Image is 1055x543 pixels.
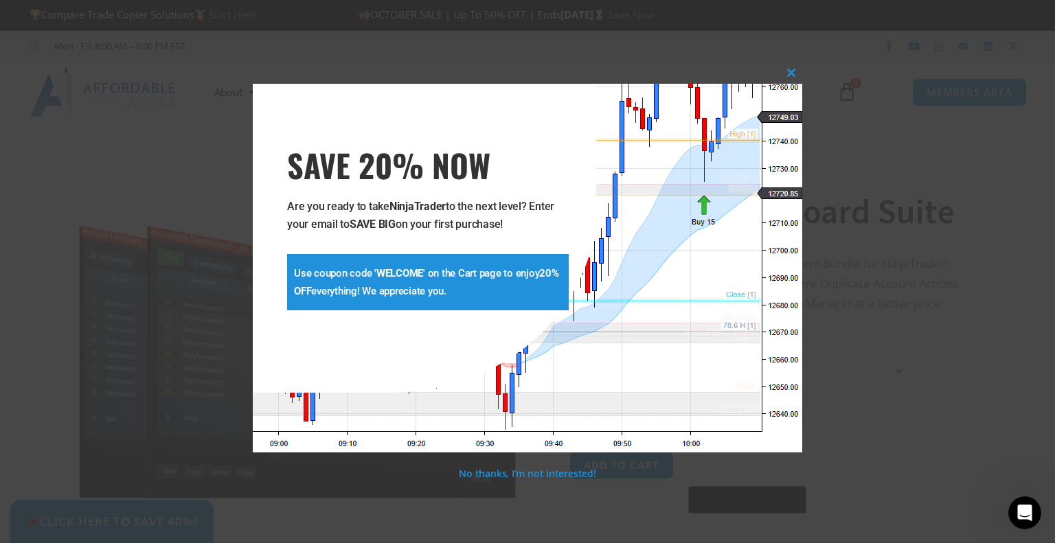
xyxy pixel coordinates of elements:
[350,218,396,231] strong: SAVE BIG
[287,146,569,184] h3: SAVE 20% NOW
[1008,496,1041,529] iframe: Intercom live chat
[287,198,569,233] p: Are you ready to take to the next level? Enter your email to on your first purchase!
[294,264,562,300] p: Use coupon code ' ' on the Cart page to enjoy everything! We appreciate you.
[294,267,559,297] strong: 20% OFF
[389,200,446,213] strong: NinjaTrader
[376,267,423,279] strong: WELCOME
[459,467,595,480] a: No thanks, I’m not interested!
